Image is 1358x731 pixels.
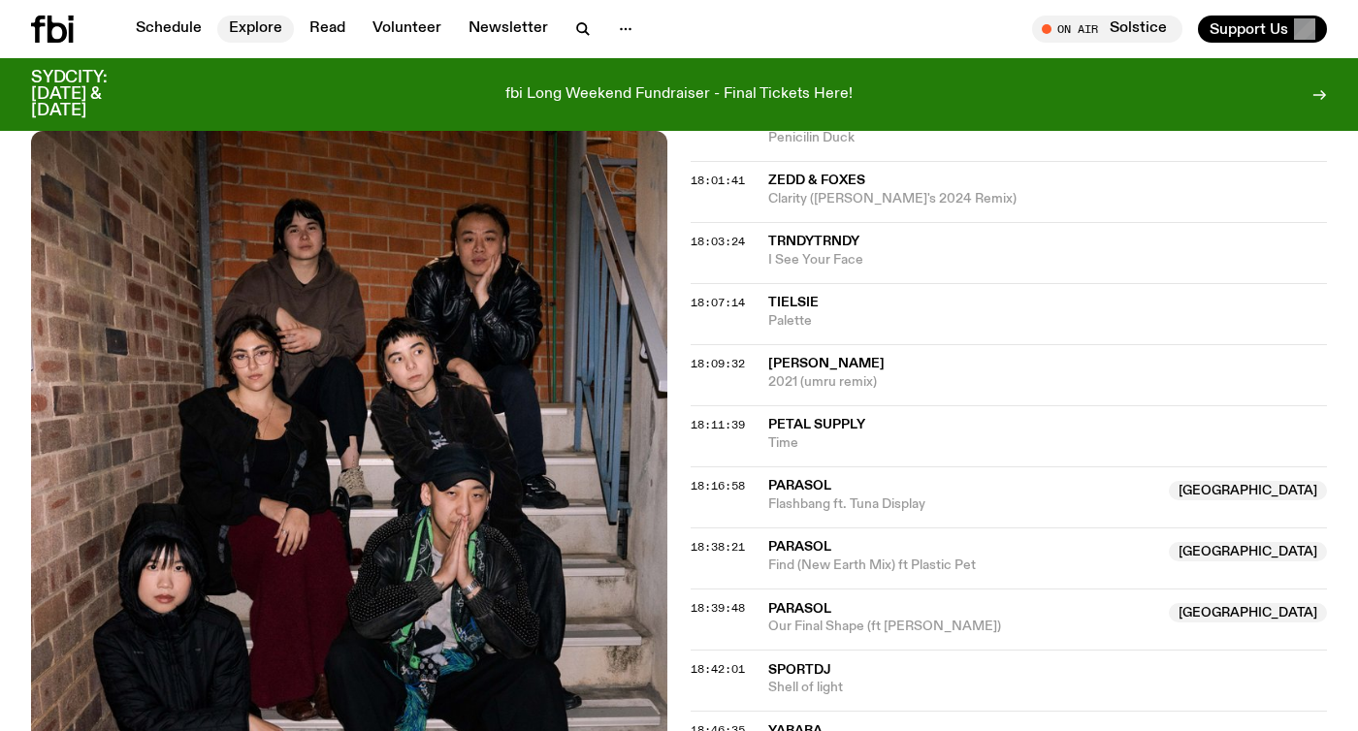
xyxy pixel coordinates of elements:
[31,70,155,119] h3: SYDCITY: [DATE] & [DATE]
[768,540,831,554] span: Parasol
[691,664,745,675] button: 18:42:01
[691,295,745,310] span: 18:07:14
[691,600,745,616] span: 18:39:48
[691,478,745,493] span: 18:16:58
[691,539,745,555] span: 18:38:21
[768,495,1157,514] span: Flashbang ft. Tuna Display
[768,235,859,248] span: trndytrndy
[1169,603,1327,622] span: [GEOGRAPHIC_DATA]
[457,16,560,43] a: Newsletter
[768,129,1327,147] span: Penicilin Duck
[691,234,745,249] span: 18:03:24
[124,16,213,43] a: Schedule
[691,420,745,430] button: 18:11:39
[768,479,831,493] span: Parasol
[768,434,1327,453] span: Time
[691,356,745,371] span: 18:09:32
[768,373,1327,392] span: 2021 (umru remix)
[768,251,1327,270] span: I See Your Face
[768,618,1157,636] span: Our Final Shape (ft [PERSON_NAME])
[691,417,745,432] span: 18:11:39
[768,556,1157,575] span: Find (New Earth Mix) ft Plastic Pet
[505,86,853,104] p: fbi Long Weekend Fundraiser - Final Tickets Here!
[768,357,885,370] span: [PERSON_NAME]
[691,359,745,369] button: 18:09:32
[361,16,453,43] a: Volunteer
[691,173,745,188] span: 18:01:41
[768,418,865,431] span: Petal Supply
[691,603,745,614] button: 18:39:48
[768,663,831,677] span: sportdj
[768,679,1327,697] span: Shell of light
[691,542,745,553] button: 18:38:21
[1210,20,1288,38] span: Support Us
[217,16,294,43] a: Explore
[691,661,745,677] span: 18:42:01
[768,312,1327,331] span: Palette
[768,174,865,187] span: Zedd & Foxes
[768,296,819,309] span: Tielsie
[768,602,831,616] span: Parasol
[1169,481,1327,500] span: [GEOGRAPHIC_DATA]
[691,237,745,247] button: 18:03:24
[1032,16,1182,43] button: On AirSolstice
[691,298,745,308] button: 18:07:14
[1169,542,1327,561] span: [GEOGRAPHIC_DATA]
[691,481,745,492] button: 18:16:58
[1198,16,1327,43] button: Support Us
[768,190,1327,208] span: Clarity ([PERSON_NAME]'s 2024 Remix)
[298,16,357,43] a: Read
[691,175,745,186] button: 18:01:41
